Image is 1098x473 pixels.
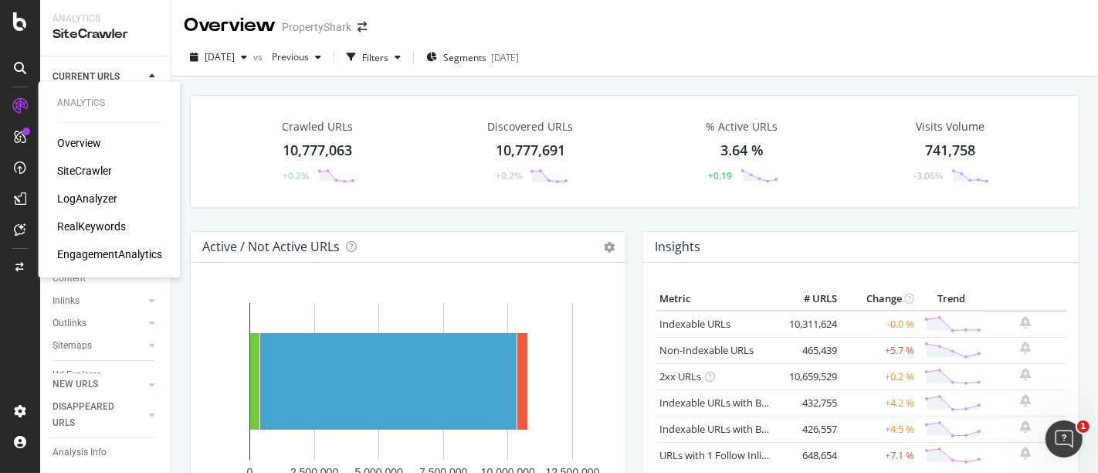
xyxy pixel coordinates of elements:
div: bell-plus [1021,394,1032,407]
td: -0.0 % [841,311,918,338]
button: Previous [266,45,327,70]
div: Filters [362,51,388,64]
td: +0.2 % [841,363,918,390]
div: Crawled URLs [283,119,354,134]
div: Content [53,271,86,287]
div: +0.2% [283,169,310,182]
a: Indexable URLs with Bad Description [659,422,828,436]
div: Visits Volume [916,119,984,134]
div: PropertyShark [282,19,351,35]
button: Filters [341,45,407,70]
div: Sitemaps [53,338,92,354]
a: Non-Indexable URLs [659,343,754,357]
a: EngagementAnalytics [57,247,162,262]
div: Analytics [53,12,158,26]
td: 648,654 [779,442,841,468]
div: Inlinks [53,293,80,309]
td: +4.2 % [841,390,918,416]
a: RealKeywords [57,219,126,234]
td: 10,311,624 [779,311,841,338]
span: 2025 Aug. 25th [205,50,235,63]
div: 3.64 % [720,141,764,161]
div: NEW URLS [53,376,98,393]
div: SiteCrawler [53,26,158,43]
h4: Insights [655,236,700,257]
a: Content [53,271,160,287]
span: 1 [1077,420,1090,433]
a: DISAPPEARED URLS [53,399,144,431]
button: [DATE] [184,45,253,70]
iframe: Intercom live chat [1045,420,1083,458]
div: Url Explorer [53,367,100,383]
span: Segments [443,51,486,64]
div: +0.19 [709,169,733,182]
a: NEW URLS [53,376,144,393]
h4: Active / Not Active URLs [202,236,340,257]
a: SiteCrawler [57,163,112,179]
a: Inlinks [53,293,144,309]
th: Trend [918,288,985,311]
div: bell-plus [1021,316,1032,328]
div: Overview [184,12,276,39]
a: Sitemaps [53,338,144,354]
div: +0.2% [496,169,522,182]
div: bell-plus [1021,342,1032,354]
td: 432,755 [779,390,841,416]
div: bell-plus [1021,447,1032,459]
td: +5.7 % [841,337,918,363]
th: Metric [656,288,779,311]
div: 10,777,691 [496,141,565,161]
span: vs [253,50,266,63]
div: bell-plus [1021,368,1032,380]
a: LogAnalyzer [57,191,117,206]
td: +7.1 % [841,442,918,468]
a: Url Explorer [53,367,160,383]
a: Overview [57,135,101,151]
div: Discovered URLs [488,119,574,134]
td: 465,439 [779,337,841,363]
a: URLs with 1 Follow Inlink [659,448,773,462]
div: % Active URLs [707,119,778,134]
div: arrow-right-arrow-left [358,22,367,32]
td: 10,659,529 [779,363,841,390]
a: Analysis Info [53,444,160,461]
div: 10,777,063 [283,141,353,161]
span: Previous [266,50,309,63]
div: -3.06% [914,169,944,182]
a: 2xx URLs [659,369,701,383]
td: 426,557 [779,416,841,442]
div: 741,758 [925,141,975,161]
i: Options [604,242,615,253]
th: Change [841,288,918,311]
div: bell-plus [1021,420,1032,433]
a: Outlinks [53,315,144,332]
div: Analytics [57,97,162,110]
a: Indexable URLs with Bad H1 [659,396,788,410]
div: Outlinks [53,315,86,332]
div: Analysis Info [53,444,107,461]
a: Indexable URLs [659,317,730,331]
td: +4.5 % [841,416,918,442]
div: CURRENT URLS [53,69,120,85]
div: DISAPPEARED URLS [53,399,130,431]
div: [DATE] [491,51,519,64]
th: # URLS [779,288,841,311]
button: Segments[DATE] [420,45,525,70]
a: CURRENT URLS [53,69,144,85]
